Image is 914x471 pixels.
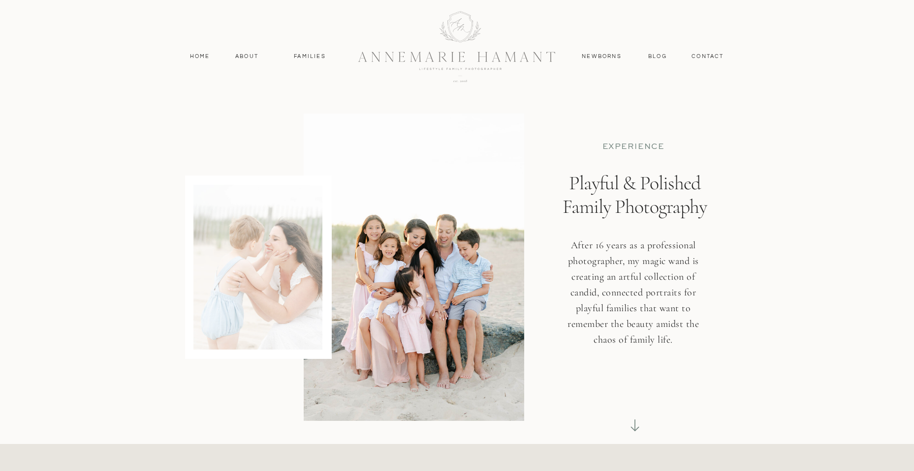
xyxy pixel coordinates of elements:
[288,52,332,61] a: Families
[687,52,729,61] a: contact
[578,52,626,61] a: Newborns
[186,52,215,61] a: Home
[561,237,706,364] h3: After 16 years as a professional photographer, my magic wand is creating an artful collection of ...
[646,52,669,61] a: Blog
[555,171,715,261] h1: Playful & Polished Family Photography
[233,52,261,61] a: About
[573,142,694,152] p: EXPERIENCE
